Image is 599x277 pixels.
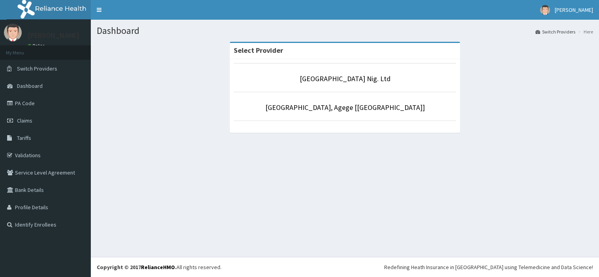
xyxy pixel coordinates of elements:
[141,264,175,271] a: RelianceHMO
[17,82,43,89] span: Dashboard
[300,74,391,83] a: [GEOGRAPHIC_DATA] Nig. Ltd
[384,263,593,271] div: Redefining Heath Insurance in [GEOGRAPHIC_DATA] using Telemedicine and Data Science!
[535,28,575,35] a: Switch Providers
[17,65,57,72] span: Switch Providers
[576,28,593,35] li: Here
[17,134,31,141] span: Tariffs
[97,26,593,36] h1: Dashboard
[234,46,283,55] strong: Select Provider
[97,264,177,271] strong: Copyright © 2017 .
[265,103,425,112] a: [GEOGRAPHIC_DATA], Agege [[GEOGRAPHIC_DATA]]
[28,43,47,48] a: Online
[555,6,593,13] span: [PERSON_NAME]
[17,117,32,124] span: Claims
[540,5,550,15] img: User Image
[4,24,22,41] img: User Image
[91,257,599,277] footer: All rights reserved.
[28,32,79,39] p: [PERSON_NAME]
